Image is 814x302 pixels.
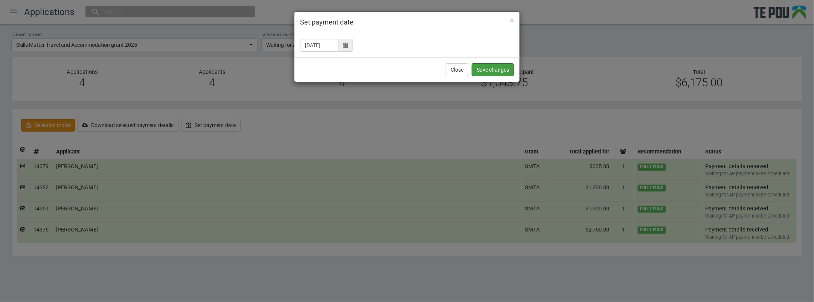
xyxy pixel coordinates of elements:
span: × [510,16,514,25]
button: Save changes [472,63,514,76]
h4: Set payment date [300,17,514,27]
button: Close [446,63,468,76]
input: dd/mm/yyyy [300,39,338,52]
button: Close [510,17,514,25]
